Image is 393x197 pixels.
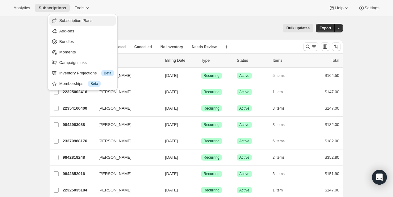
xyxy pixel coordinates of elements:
[303,42,318,51] button: Search and filter results
[332,42,341,51] button: Sort the results
[273,188,283,193] span: 1 item
[239,73,249,78] span: Active
[63,137,339,145] div: 23379968176[PERSON_NAME][DATE]SuccessRecurringSuccessActive6 items$182.00
[95,185,157,195] button: [PERSON_NAME]
[134,44,152,49] span: Cancelled
[273,171,285,176] span: 3 items
[325,171,339,176] span: $151.90
[325,73,339,78] span: $164.50
[239,122,249,127] span: Active
[273,90,283,94] span: 1 item
[98,187,132,193] span: [PERSON_NAME]
[59,39,74,44] span: Bundles
[331,57,339,64] p: Total
[165,139,178,143] span: [DATE]
[59,50,76,54] span: Moments
[273,71,291,80] button: 5 items
[325,90,339,94] span: $147.00
[273,153,291,162] button: 2 items
[49,58,116,68] button: Campaign links
[239,155,249,160] span: Active
[203,188,219,193] span: Recurring
[365,6,379,10] span: Settings
[14,6,30,10] span: Analytics
[201,57,232,64] div: Type
[283,24,313,32] button: Bulk updates
[273,88,290,96] button: 1 item
[98,154,132,161] span: [PERSON_NAME]
[95,87,157,97] button: [PERSON_NAME]
[325,139,339,143] span: $182.00
[75,6,84,10] span: Tools
[203,122,219,127] span: Recurring
[203,155,219,160] span: Recurring
[59,29,74,33] span: Add-ons
[325,188,339,192] span: $147.00
[49,47,116,57] button: Moments
[49,79,116,89] button: Memberships
[165,155,178,160] span: [DATE]
[165,171,178,176] span: [DATE]
[63,154,94,161] p: 9842819248
[273,186,290,195] button: 1 item
[63,138,94,144] p: 23379968176
[316,24,335,32] button: Export
[239,171,249,176] span: Active
[239,139,249,144] span: Active
[59,70,114,76] div: Inventory Projections
[63,57,339,64] div: IDCustomerBilling DateTypeStatusItemsTotal
[63,104,339,113] div: 22354100400[PERSON_NAME][DATE]SuccessRecurringSuccessActive3 items$147.00
[273,170,291,178] button: 3 items
[320,26,331,31] span: Export
[59,18,93,23] span: Subscription Plans
[95,136,157,146] button: [PERSON_NAME]
[98,122,132,128] span: [PERSON_NAME]
[35,4,70,12] button: Subscriptions
[63,187,94,193] p: 22325035184
[63,88,339,96] div: 22325002416[PERSON_NAME][DATE]SuccessRecurringSuccessActive1 item$147.00
[239,90,249,94] span: Active
[273,137,291,145] button: 6 items
[63,170,339,178] div: 9842852016[PERSON_NAME][DATE]SuccessRecurringSuccessActive3 items$151.90
[273,155,285,160] span: 2 items
[203,106,219,111] span: Recurring
[161,44,183,49] span: No inventory
[165,188,178,192] span: [DATE]
[63,186,339,195] div: 22325035184[PERSON_NAME][DATE]SuccessRecurringSuccessActive1 item$147.00
[10,4,34,12] button: Analytics
[165,122,178,127] span: [DATE]
[95,71,157,81] button: [PERSON_NAME]
[203,90,219,94] span: Recurring
[63,105,94,111] p: 22354100400
[165,57,196,64] p: Billing Date
[325,4,353,12] button: Help
[59,81,114,87] div: Memberships
[239,188,249,193] span: Active
[90,81,98,86] span: Beta
[192,44,217,49] span: Needs Review
[165,106,178,111] span: [DATE]
[237,57,268,64] p: Status
[273,106,285,111] span: 3 items
[273,57,303,64] div: Items
[273,139,285,144] span: 6 items
[355,4,383,12] button: Settings
[59,60,87,65] span: Campaign links
[325,122,339,127] span: $182.00
[325,155,339,160] span: $352.80
[165,90,178,94] span: [DATE]
[95,153,157,162] button: [PERSON_NAME]
[98,105,132,111] span: [PERSON_NAME]
[273,73,285,78] span: 5 items
[286,26,310,31] span: Bulk updates
[95,169,157,179] button: [PERSON_NAME]
[273,122,285,127] span: 3 items
[63,120,339,129] div: 9842983088[PERSON_NAME][DATE]SuccessRecurringSuccessActive3 items$182.00
[98,138,132,144] span: [PERSON_NAME]
[104,71,111,76] span: Beta
[95,120,157,130] button: [PERSON_NAME]
[372,170,387,185] div: Open Intercom Messenger
[325,106,339,111] span: $147.00
[203,171,219,176] span: Recurring
[321,42,329,51] button: Customize table column order and visibility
